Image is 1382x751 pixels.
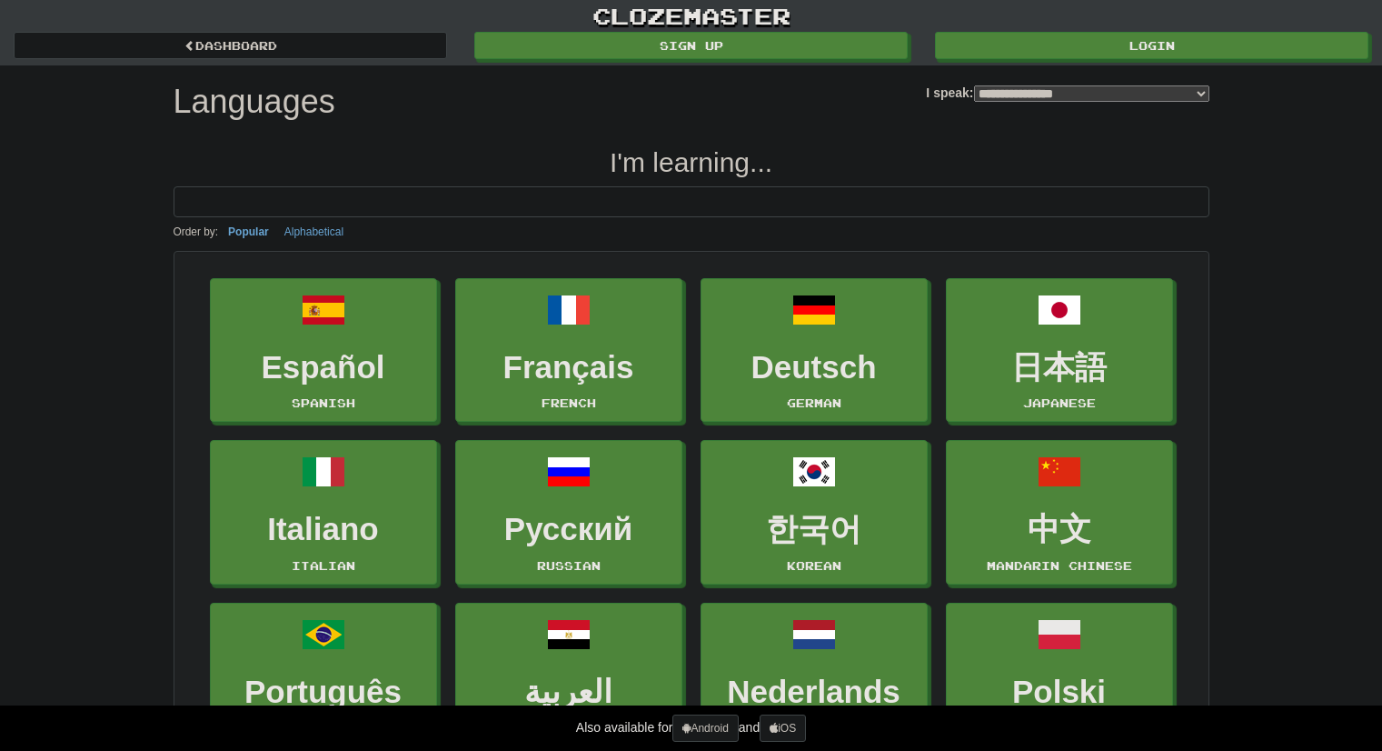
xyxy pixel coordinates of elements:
a: 한국어Korean [701,440,928,585]
a: 中文Mandarin Chinese [946,440,1173,585]
h3: العربية [465,675,672,710]
small: French [542,396,596,409]
a: dashboard [14,32,447,59]
a: Sign up [474,32,908,59]
h3: 中文 [956,512,1163,547]
small: Japanese [1023,396,1096,409]
small: Korean [787,559,841,572]
h3: Português [220,675,427,710]
a: PortuguêsPortuguese [210,603,437,747]
h3: Polski [956,675,1163,710]
small: Order by: [174,225,219,238]
small: Mandarin Chinese [987,559,1132,572]
a: iOS [760,715,806,742]
button: Alphabetical [279,222,349,242]
a: 日本語Japanese [946,278,1173,423]
a: Android [672,715,738,742]
h3: Français [465,350,672,386]
button: Popular [223,222,274,242]
h1: Languages [174,84,335,120]
h2: I'm learning... [174,147,1209,177]
a: FrançaisFrench [455,278,682,423]
select: I speak: [974,85,1209,102]
a: Login [935,32,1368,59]
a: PolskiPolish [946,603,1173,747]
label: I speak: [926,84,1208,102]
h3: Nederlands [711,675,918,710]
small: Italian [292,559,355,572]
h3: Italiano [220,512,427,547]
h3: Русский [465,512,672,547]
small: Russian [537,559,601,572]
a: РусскийRussian [455,440,682,585]
a: DeutschGerman [701,278,928,423]
h3: 한국어 [711,512,918,547]
a: ItalianoItalian [210,440,437,585]
small: German [787,396,841,409]
a: العربيةArabic [455,603,682,747]
h3: Deutsch [711,350,918,386]
h3: 日本語 [956,350,1163,386]
a: EspañolSpanish [210,278,437,423]
small: Spanish [292,396,355,409]
a: NederlandsDutch [701,603,928,747]
h3: Español [220,350,427,386]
